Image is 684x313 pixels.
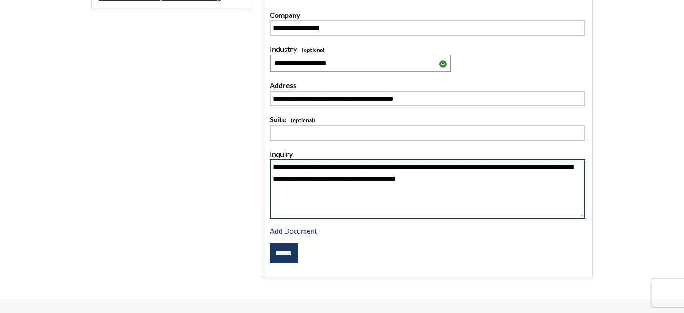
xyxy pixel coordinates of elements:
[270,9,585,21] label: Company
[270,79,585,91] label: Address
[270,114,585,125] label: Suite
[270,226,317,235] a: Add Document
[270,43,585,55] label: Industry
[270,148,585,160] label: Inquiry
